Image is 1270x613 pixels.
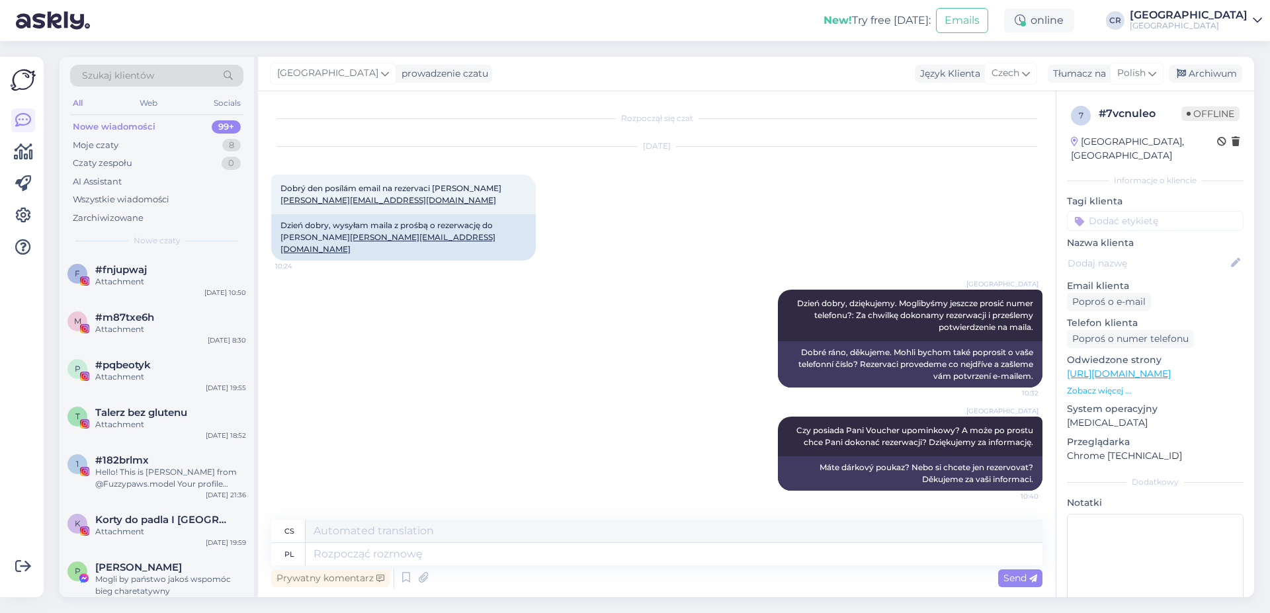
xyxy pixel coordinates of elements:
[75,518,81,528] span: K
[222,157,241,170] div: 0
[1067,435,1244,449] p: Przeglądarka
[992,66,1019,81] span: Czech
[1071,135,1217,163] div: [GEOGRAPHIC_DATA], [GEOGRAPHIC_DATA]
[778,456,1042,491] div: Máte dárkový poukaz? Nebo si chcete jen rezervovat? Děkujeme za vaši informaci.
[137,95,160,112] div: Web
[989,491,1038,501] span: 10:40
[206,430,246,440] div: [DATE] 18:52
[936,8,988,33] button: Emails
[208,335,246,345] div: [DATE] 8:30
[824,13,931,28] div: Try free [DATE]:
[989,388,1038,398] span: 10:32
[1067,175,1244,186] div: Informacje o kliencie
[75,364,81,374] span: p
[95,419,246,430] div: Attachment
[1130,10,1262,31] a: [GEOGRAPHIC_DATA][GEOGRAPHIC_DATA]
[95,573,246,597] div: Mogli by państwo jakoś wspomóc bieg charetatywny
[95,407,187,419] span: Talerz bez glutenu
[797,298,1035,332] span: Dzień dobry, dziękujemy. Moglibyśmy jeszcze prosić numer telefonu?: Za chwilkę dokonamy rezerwacj...
[212,120,241,134] div: 99+
[95,526,246,538] div: Attachment
[76,459,79,469] span: 1
[1067,496,1244,510] p: Notatki
[95,264,147,276] span: #fnjupwaj
[204,288,246,298] div: [DATE] 10:50
[966,406,1038,416] span: [GEOGRAPHIC_DATA]
[75,566,81,576] span: P
[396,67,488,81] div: prowadzenie czatu
[1067,236,1244,250] p: Nazwa klienta
[271,214,536,261] div: Dzień dobry, wysyłam maila z prośbą o rezerwację do [PERSON_NAME]
[95,454,149,466] span: #182brlmx
[74,316,81,326] span: m
[966,279,1038,289] span: [GEOGRAPHIC_DATA]
[75,411,80,421] span: T
[73,157,132,170] div: Czaty zespołu
[280,232,495,254] a: [PERSON_NAME][EMAIL_ADDRESS][DOMAIN_NAME]
[1067,449,1244,463] p: Chrome [TECHNICAL_ID]
[796,425,1035,447] span: Czy posiada Pani Voucher upominkowy? A może po prostu chce Pani dokonać rezerwacji? Dziękujemy za...
[1067,402,1244,416] p: System operacyjny
[271,140,1042,152] div: [DATE]
[73,193,169,206] div: Wszystkie wiadomości
[73,175,122,188] div: AI Assistant
[206,383,246,393] div: [DATE] 19:55
[271,569,390,587] div: Prywatny komentarz
[206,538,246,548] div: [DATE] 19:59
[915,67,980,81] div: Język Klienta
[73,120,155,134] div: Nowe wiadomości
[70,95,85,112] div: All
[1130,20,1248,31] div: [GEOGRAPHIC_DATA]
[1067,279,1244,293] p: Email klienta
[82,69,154,83] span: Szukaj klientów
[1067,476,1244,488] div: Dodatkowy
[1068,256,1228,270] input: Dodaj nazwę
[95,561,182,573] span: Paweł Tcho
[1130,10,1248,20] div: [GEOGRAPHIC_DATA]
[778,341,1042,388] div: Dobré ráno, děkujeme. Mohli bychom také poprosit o vaše telefonní číslo? Rezervaci provedeme co n...
[95,359,151,371] span: #pqbeotyk
[222,139,241,152] div: 8
[1003,572,1037,584] span: Send
[280,195,496,205] a: [PERSON_NAME][EMAIL_ADDRESS][DOMAIN_NAME]
[73,139,118,152] div: Moje czaty
[134,235,181,247] span: Nowe czaty
[1169,65,1242,83] div: Archiwum
[1067,316,1244,330] p: Telefon klienta
[95,276,246,288] div: Attachment
[1048,67,1106,81] div: Tłumacz na
[95,466,246,490] div: Hello! This is [PERSON_NAME] from @Fuzzypaws.model Your profile caught our eye We are a world Fam...
[277,66,378,81] span: [GEOGRAPHIC_DATA]
[11,67,36,93] img: Askly Logo
[1079,110,1083,120] span: 7
[1181,106,1240,121] span: Offline
[75,268,80,278] span: f
[280,183,501,205] span: Dobrý den posílám email na rezervaci [PERSON_NAME]
[284,543,294,565] div: pl
[1067,416,1244,430] p: [MEDICAL_DATA]
[275,261,325,271] span: 10:24
[211,95,243,112] div: Socials
[95,323,246,335] div: Attachment
[95,311,154,323] span: #m87txe6h
[206,490,246,500] div: [DATE] 21:36
[1067,293,1151,311] div: Poproś o e-mail
[1067,330,1194,348] div: Poproś o numer telefonu
[95,371,246,383] div: Attachment
[284,520,294,542] div: cs
[1067,353,1244,367] p: Odwiedzone strony
[1106,11,1124,30] div: CR
[271,112,1042,124] div: Rozpoczął się czat
[1004,9,1074,32] div: online
[824,14,852,26] b: New!
[1117,66,1146,81] span: Polish
[73,212,144,225] div: Zarchiwizowane
[1067,368,1171,380] a: [URL][DOMAIN_NAME]
[1067,211,1244,231] input: Dodać etykietę
[95,514,233,526] span: Korty do padla I Szczecin
[1067,194,1244,208] p: Tagi klienta
[1099,106,1181,122] div: # 7vcnuleo
[1067,385,1244,397] p: Zobacz więcej ...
